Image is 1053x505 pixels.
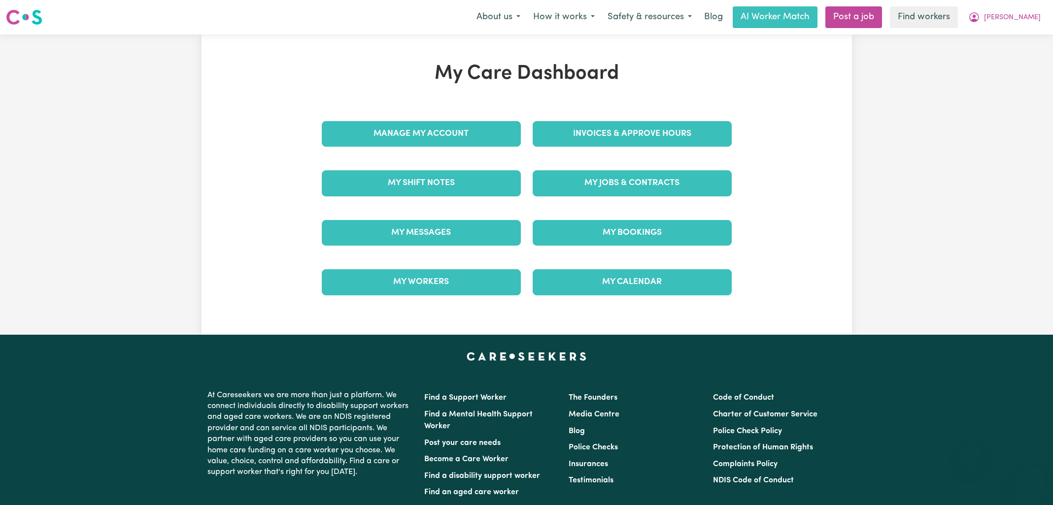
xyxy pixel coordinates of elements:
[424,455,509,463] a: Become a Care Worker
[424,439,501,447] a: Post your care needs
[713,476,794,484] a: NDIS Code of Conduct
[569,460,608,468] a: Insurances
[713,394,774,402] a: Code of Conduct
[698,6,729,28] a: Blog
[569,394,617,402] a: The Founders
[569,427,585,435] a: Blog
[961,442,981,462] iframe: Close message
[424,394,507,402] a: Find a Support Worker
[1014,466,1045,497] iframe: Button to launch messaging window
[890,6,958,28] a: Find workers
[601,7,698,28] button: Safety & resources
[713,443,813,451] a: Protection of Human Rights
[470,7,527,28] button: About us
[713,460,778,468] a: Complaints Policy
[6,6,42,29] a: Careseekers logo
[322,269,521,295] a: My Workers
[207,386,412,482] p: At Careseekers we are more than just a platform. We connect individuals directly to disability su...
[569,443,618,451] a: Police Checks
[322,170,521,196] a: My Shift Notes
[713,410,817,418] a: Charter of Customer Service
[322,121,521,147] a: Manage My Account
[733,6,817,28] a: AI Worker Match
[569,476,613,484] a: Testimonials
[527,7,601,28] button: How it works
[424,410,533,430] a: Find a Mental Health Support Worker
[713,427,782,435] a: Police Check Policy
[533,170,732,196] a: My Jobs & Contracts
[984,12,1041,23] span: [PERSON_NAME]
[569,410,619,418] a: Media Centre
[533,269,732,295] a: My Calendar
[322,220,521,246] a: My Messages
[6,8,42,26] img: Careseekers logo
[316,62,738,86] h1: My Care Dashboard
[533,220,732,246] a: My Bookings
[424,472,540,480] a: Find a disability support worker
[962,7,1047,28] button: My Account
[825,6,882,28] a: Post a job
[467,352,586,360] a: Careseekers home page
[424,488,519,496] a: Find an aged care worker
[533,121,732,147] a: Invoices & Approve Hours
